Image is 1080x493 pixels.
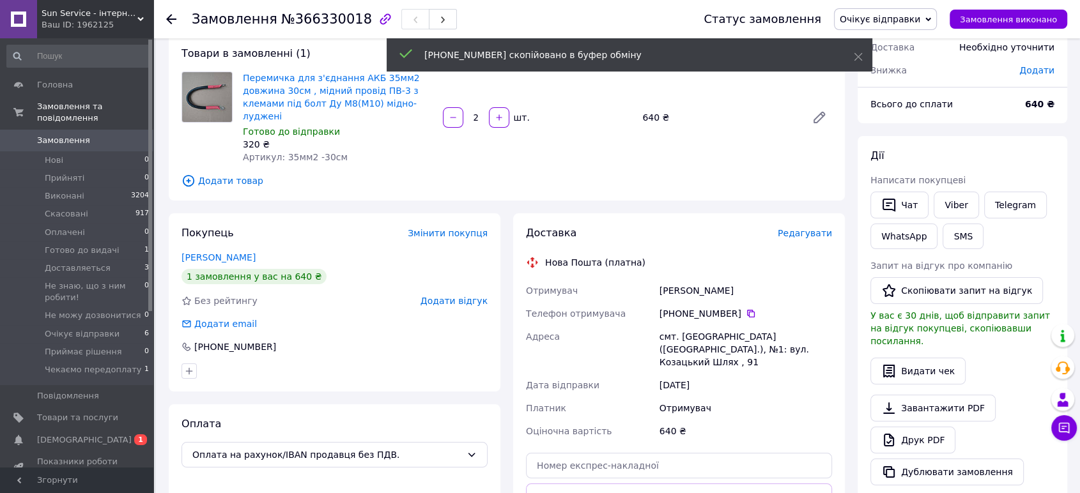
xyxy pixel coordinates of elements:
[45,364,142,375] span: Чекаємо передоплату
[45,208,88,220] span: Скасовані
[37,135,90,146] span: Замовлення
[45,262,111,274] span: Доставляеться
[134,434,147,445] span: 1
[37,434,132,446] span: [DEMOGRAPHIC_DATA]
[37,79,73,91] span: Головна
[135,208,149,220] span: 917
[526,331,560,342] span: Адреса
[934,192,978,218] a: Viber
[144,364,149,375] span: 1
[45,190,84,202] span: Виконані
[6,45,150,68] input: Пошук
[952,33,1062,61] div: Необхідно уточнити
[870,192,929,218] button: Чат
[181,252,256,262] a: [PERSON_NAME]
[870,358,966,384] button: Видати чек
[37,456,118,479] span: Показники роботи компанії
[194,296,258,306] span: Без рейтингу
[180,317,258,330] div: Додати email
[943,224,984,249] button: SMS
[243,152,348,162] span: Артикул: 35мм2 -30см
[806,105,832,130] a: Редагувати
[37,412,118,423] span: Товари та послуги
[181,174,832,188] span: Додати товар
[542,256,649,269] div: Нова Пошта (платна)
[870,149,884,162] span: Дії
[45,346,122,358] span: Приймає рішення
[181,47,311,59] span: Товари в замовленні (1)
[660,307,832,320] div: [PHONE_NUMBER]
[192,11,277,27] span: Замовлення
[870,224,937,249] a: WhatsApp
[192,448,461,462] span: Оплата на рахунок/IBAN продавця без ПДВ.
[778,228,832,238] span: Редагувати
[45,227,85,238] span: Оплачені
[526,308,626,319] span: Телефон отримувача
[42,8,137,19] span: Sun Service - інтернет-магазин
[1051,415,1077,441] button: Чат з покупцем
[870,261,1012,271] span: Запит на відгук про компанію
[870,395,996,421] a: Завантажити PDF
[144,262,149,274] span: 3
[526,426,612,436] span: Оціночна вартість
[870,65,907,75] span: Знижка
[870,427,955,453] a: Друк PDF
[526,403,566,413] span: Платник
[42,19,153,31] div: Ваш ID: 1962125
[181,269,327,284] div: 1 замовлення у вас на 640 ₴
[526,380,599,390] span: Дата відправки
[637,109,801,126] div: 640 ₴
[45,172,84,184] span: Прийняті
[144,310,149,321] span: 0
[960,15,1057,24] span: Замовлення виконано
[166,13,176,26] div: Повернутися назад
[1025,99,1054,109] b: 640 ₴
[193,317,258,330] div: Додати email
[144,346,149,358] span: 0
[144,245,149,256] span: 1
[870,175,966,185] span: Написати покупцеві
[45,245,120,256] span: Готово до видачі
[193,340,277,353] div: [PHONE_NUMBER]
[424,49,822,61] div: [PHONE_NUMBER] скопійовано в буфер обміну
[243,73,420,121] a: Перемичка для з'єднання АКБ 35мм2 довжина 30см , мідний провід ПВ-3 з клемами під болт Ду М8(М10)...
[1019,65,1054,75] span: Додати
[144,155,149,166] span: 0
[144,172,149,184] span: 0
[511,111,531,124] div: шт.
[657,397,835,420] div: Отримувач
[870,310,1050,346] span: У вас є 30 днів, щоб відправити запит на відгук покупцеві, скопіювавши посилання.
[704,13,821,26] div: Статус замовлення
[526,227,576,239] span: Доставка
[984,192,1047,218] a: Telegram
[408,228,488,238] span: Змінити покупця
[526,453,832,478] input: Номер експрес-накладної
[243,138,433,151] div: 320 ₴
[526,285,578,296] span: Отримувач
[144,227,149,238] span: 0
[181,418,221,430] span: Оплата
[131,190,149,202] span: 3204
[144,280,149,303] span: 0
[37,101,153,124] span: Замовлення та повідомлення
[657,279,835,302] div: [PERSON_NAME]
[840,14,920,24] span: Очікує відправки
[45,328,120,340] span: Очікує відправки
[281,11,372,27] span: №366330018
[950,10,1067,29] button: Замовлення виконано
[870,42,914,52] span: Доставка
[657,325,835,374] div: смт. [GEOGRAPHIC_DATA] ([GEOGRAPHIC_DATA].), №1: вул. Козацький Шлях , 91
[45,280,144,303] span: Не знаю, що з ним робити!
[870,99,953,109] span: Всього до сплати
[181,227,234,239] span: Покупець
[420,296,488,306] span: Додати відгук
[657,374,835,397] div: [DATE]
[182,72,232,122] img: Перемичка для з'єднання АКБ 35мм2 довжина 30см , мідний провід ПВ-3 з клемами під болт Ду М8(М10)...
[243,126,340,137] span: Готово до відправки
[870,459,1024,485] button: Дублювати замовлення
[870,277,1043,304] button: Скопіювати запит на відгук
[45,155,63,166] span: Нові
[657,420,835,443] div: 640 ₴
[144,328,149,340] span: 6
[45,310,141,321] span: Не можу дозвонитися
